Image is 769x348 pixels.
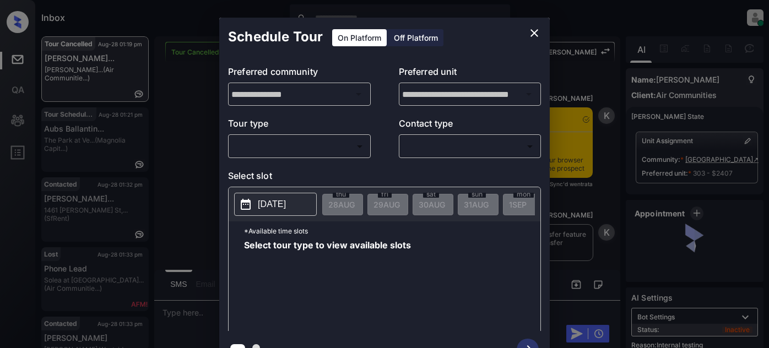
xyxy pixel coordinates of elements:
div: Off Platform [388,29,443,46]
p: Tour type [228,117,371,134]
h2: Schedule Tour [219,18,332,56]
button: close [523,22,545,44]
p: Preferred community [228,65,371,83]
span: Select tour type to view available slots [244,241,411,329]
p: [DATE] [258,198,286,211]
button: [DATE] [234,193,317,216]
div: On Platform [332,29,387,46]
p: Preferred unit [399,65,541,83]
p: Contact type [399,117,541,134]
p: *Available time slots [244,221,540,241]
p: Select slot [228,169,541,187]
